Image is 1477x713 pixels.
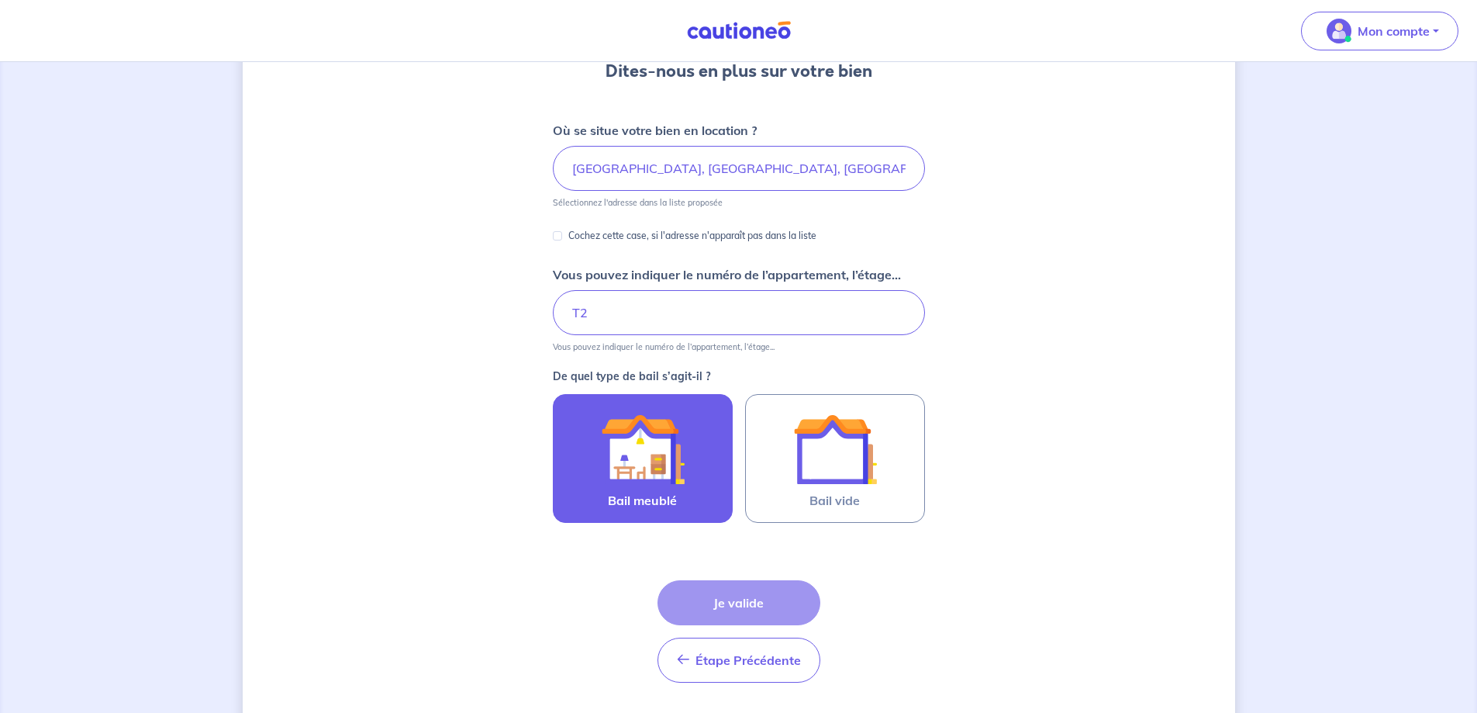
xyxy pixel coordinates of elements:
[553,121,757,140] p: Où se situe votre bien en location ?
[608,491,677,510] span: Bail meublé
[176,90,188,102] img: tab_keywords_by_traffic_grey.svg
[606,59,872,84] h3: Dites-nous en plus sur votre bien
[793,407,877,491] img: illu_empty_lease.svg
[63,90,75,102] img: tab_domain_overview_orange.svg
[553,146,925,191] input: 2 rue de paris, 59000 lille
[553,341,775,352] p: Vous pouvez indiquer le numéro de l’appartement, l’étage...
[601,407,685,491] img: illu_furnished_lease.svg
[553,265,901,284] p: Vous pouvez indiquer le numéro de l’appartement, l’étage...
[568,227,816,245] p: Cochez cette case, si l'adresse n'apparaît pas dans la liste
[43,25,76,37] div: v 4.0.25
[553,290,925,335] input: Appartement 2
[25,25,37,37] img: logo_orange.svg
[80,92,119,102] div: Domaine
[1301,12,1458,50] button: illu_account_valid_menu.svgMon compte
[657,638,820,683] button: Étape Précédente
[809,491,860,510] span: Bail vide
[553,197,723,208] p: Sélectionnez l'adresse dans la liste proposée
[25,40,37,53] img: website_grey.svg
[193,92,237,102] div: Mots-clés
[1327,19,1351,43] img: illu_account_valid_menu.svg
[553,371,925,382] p: De quel type de bail s’agit-il ?
[1358,22,1430,40] p: Mon compte
[40,40,175,53] div: Domaine: [DOMAIN_NAME]
[695,652,801,668] span: Étape Précédente
[681,21,797,40] img: Cautioneo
